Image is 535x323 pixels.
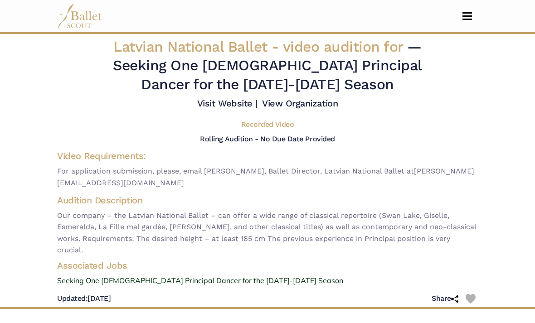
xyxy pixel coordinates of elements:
span: Latvian National Ballet - [113,38,407,55]
span: Video Requirements: [57,150,146,161]
a: Visit Website | [197,98,258,109]
a: View Organization [262,98,338,109]
h5: Recorded Video [241,120,294,130]
span: Our company – the Latvian National Ballet – can offer a wide range of classical repertoire (Swan ... [57,210,478,256]
button: Toggle navigation [457,12,478,20]
h4: Associated Jobs [50,260,485,271]
span: video audition for [283,38,403,55]
a: Seeking One [DEMOGRAPHIC_DATA] Principal Dancer for the [DATE]-[DATE] Season [50,275,485,287]
span: For application submission, please, email [PERSON_NAME], Ballet Director, Latvian National Ballet... [57,165,478,188]
h4: Audition Description [57,194,478,206]
h5: Share [432,294,458,304]
span: — Seeking One [DEMOGRAPHIC_DATA] Principal Dancer for the [DATE]-[DATE] Season [113,38,422,93]
h5: [DATE] [57,294,111,304]
h5: Rolling Audition - No Due Date Provided [200,135,335,143]
span: Updated: [57,294,88,303]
